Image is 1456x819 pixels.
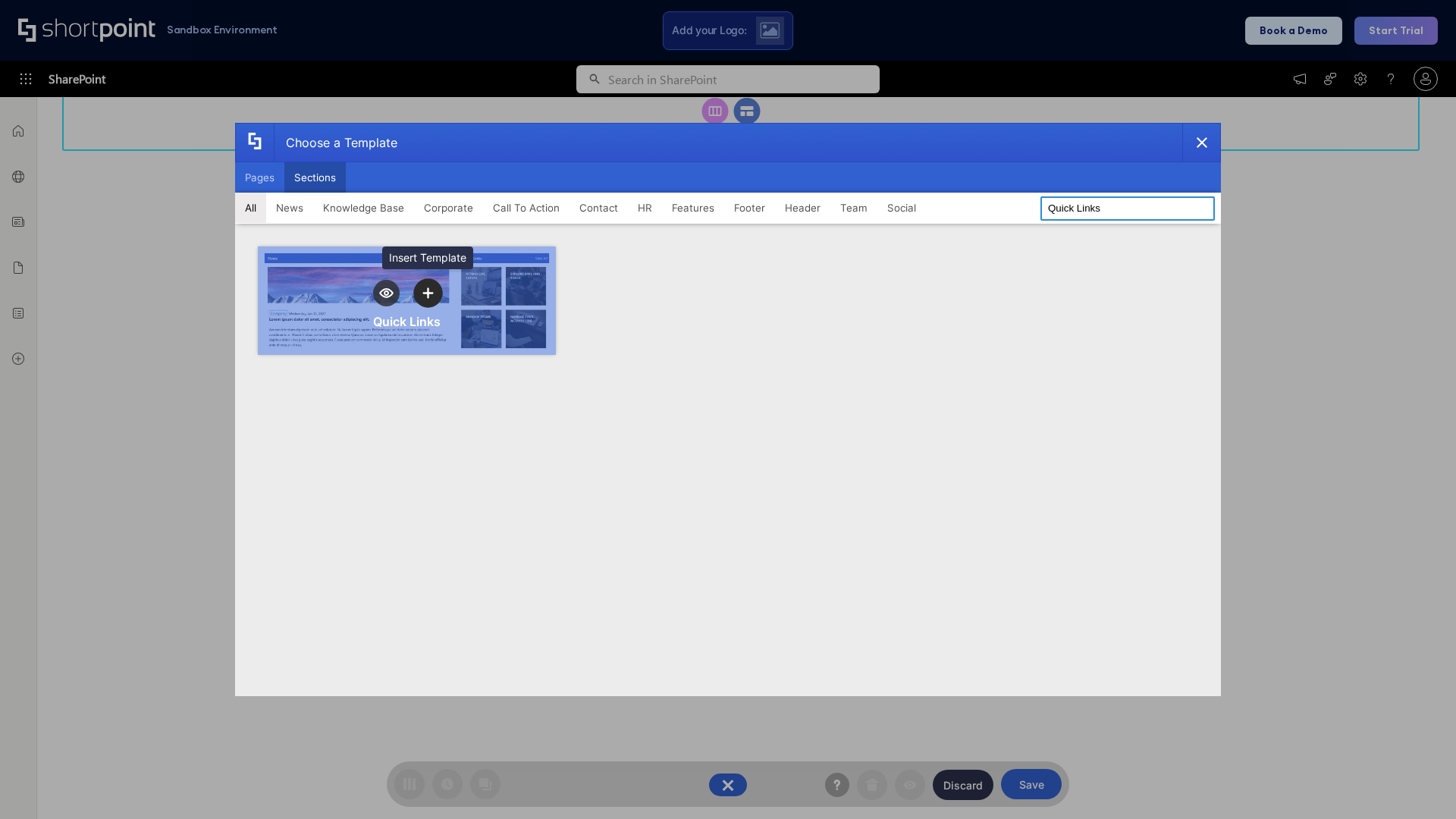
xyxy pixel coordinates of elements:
button: HR [628,193,662,223]
button: Footer [724,193,775,223]
button: Sections [284,162,346,193]
button: Team [830,193,877,223]
button: Call To Action [483,193,570,223]
button: All [235,193,266,223]
button: News [266,193,313,223]
input: Search [1040,196,1215,221]
button: Contact [570,193,628,223]
button: Corporate [414,193,483,223]
button: Header [775,193,830,223]
div: Quick Links [373,314,441,329]
iframe: Chat Widget [1380,746,1456,819]
button: Knowledge Base [313,193,414,223]
button: Social [877,193,926,223]
div: template selector [235,123,1221,696]
button: Pages [235,162,284,193]
div: Choose a Template [274,124,397,162]
button: Features [662,193,724,223]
